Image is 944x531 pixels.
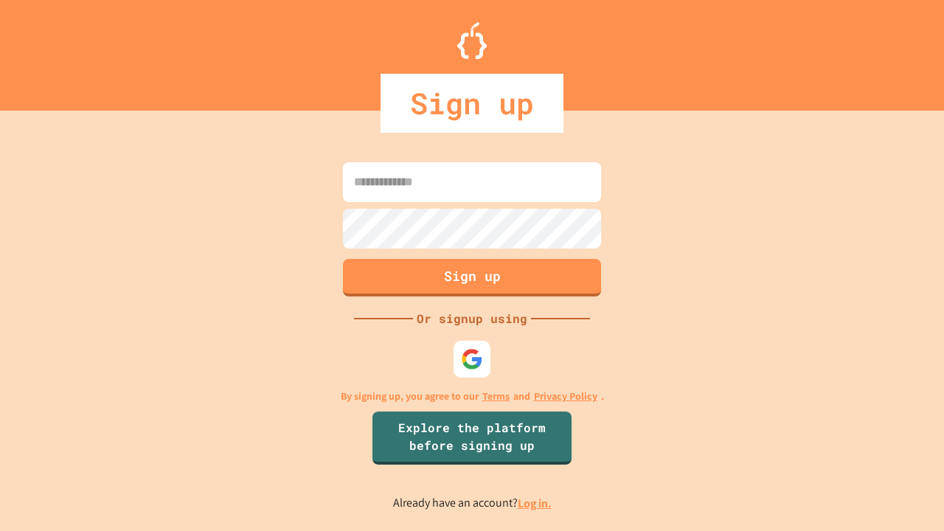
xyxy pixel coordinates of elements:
[534,389,597,404] a: Privacy Policy
[393,494,552,513] p: Already have an account?
[341,389,604,404] p: By signing up, you agree to our and .
[372,412,572,465] a: Explore the platform before signing up
[461,348,483,370] img: google-icon.svg
[482,389,510,404] a: Terms
[413,310,531,327] div: Or signup using
[381,74,563,133] div: Sign up
[343,259,601,296] button: Sign up
[457,22,487,59] img: Logo.svg
[518,496,552,511] a: Log in.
